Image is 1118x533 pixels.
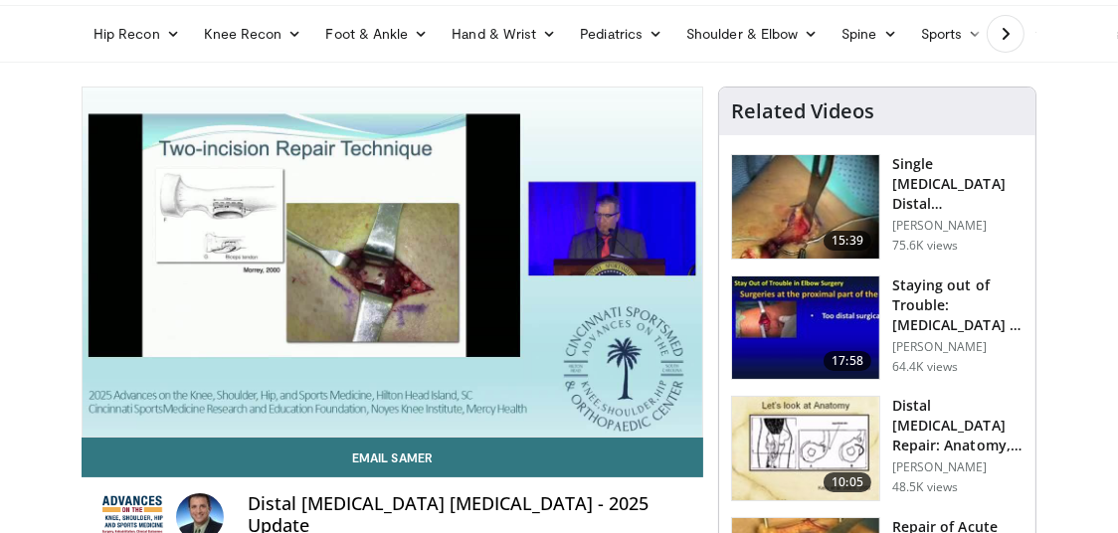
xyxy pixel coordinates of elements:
[83,88,702,437] video-js: Video Player
[731,396,1024,501] a: 10:05 Distal [MEDICAL_DATA] Repair: Anatomy, Approaches & Complications [PERSON_NAME] 48.5K views
[732,276,879,380] img: Q2xRg7exoPLTwO8X4xMDoxOjB1O8AjAz_1.150x105_q85_crop-smart_upscale.jpg
[732,397,879,500] img: 90401_0000_3.png.150x105_q85_crop-smart_upscale.jpg
[909,14,995,54] a: Sports
[892,339,1024,355] p: [PERSON_NAME]
[892,238,958,254] p: 75.6K views
[892,479,958,495] p: 48.5K views
[892,396,1024,455] h3: Distal [MEDICAL_DATA] Repair: Anatomy, Approaches & Complications
[731,99,874,123] h4: Related Videos
[892,218,1024,234] p: [PERSON_NAME]
[674,14,830,54] a: Shoulder & Elbow
[82,438,703,477] a: Email Samer
[568,14,674,54] a: Pediatrics
[892,154,1024,214] h3: Single [MEDICAL_DATA] Distal [MEDICAL_DATA] Tendon Repair using a Button
[314,14,441,54] a: Foot & Ankle
[892,275,1024,335] h3: Staying out of Trouble: [MEDICAL_DATA] in Distal [MEDICAL_DATA], Dis…
[731,154,1024,260] a: 15:39 Single [MEDICAL_DATA] Distal [MEDICAL_DATA] Tendon Repair using a Button [PERSON_NAME] 75.6...
[192,14,314,54] a: Knee Recon
[892,359,958,375] p: 64.4K views
[82,14,192,54] a: Hip Recon
[732,155,879,259] img: king_0_3.png.150x105_q85_crop-smart_upscale.jpg
[731,275,1024,381] a: 17:58 Staying out of Trouble: [MEDICAL_DATA] in Distal [MEDICAL_DATA], Dis… [PERSON_NAME] 64.4K v...
[824,472,871,492] span: 10:05
[824,351,871,371] span: 17:58
[892,459,1024,475] p: [PERSON_NAME]
[830,14,908,54] a: Spine
[440,14,568,54] a: Hand & Wrist
[824,231,871,251] span: 15:39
